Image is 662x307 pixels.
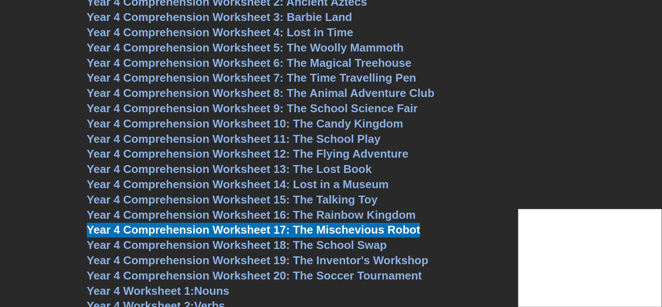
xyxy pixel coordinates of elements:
[87,56,412,69] a: Year 4 Comprehension Worksheet 6: The Magical Treehouse
[87,223,421,236] a: Year 4 Comprehension Worksheet 17: The Mischevious Robot
[87,10,353,24] a: Year 4 Comprehension Worksheet 3: Barbie Land
[518,209,662,307] iframe: Chat Widget
[87,86,435,100] a: Year 4 Comprehension Worksheet 8: The Animal Adventure Club
[87,193,378,206] a: Year 4 Comprehension Worksheet 15: The Talking Toy
[87,238,387,252] a: Year 4 Comprehension Worksheet 18: The School Swap
[87,284,195,297] span: Year 4 Worksheet 1:
[87,26,353,39] a: Year 4 Comprehension Worksheet 4: Lost in Time
[87,102,418,115] a: Year 4 Comprehension Worksheet 9: The School Science Fair
[87,41,404,54] a: Year 4 Comprehension Worksheet 5: The Woolly Mammoth
[87,284,230,297] a: Year 4 Worksheet 1:Nouns
[87,269,422,282] a: Year 4 Comprehension Worksheet 20: The Soccer Tournament
[87,178,389,191] a: Year 4 Comprehension Worksheet 14: Lost in a Museum
[87,254,429,267] a: Year 4 Comprehension Worksheet 19: The Inventor's Workshop
[87,132,381,145] a: Year 4 Comprehension Worksheet 11: The School Play
[87,147,409,160] a: Year 4 Comprehension Worksheet 12: The Flying Adventure
[87,71,417,84] a: Year 4 Comprehension Worksheet 7: The Time Travelling Pen
[87,208,416,221] a: Year 4 Comprehension Worksheet 16: The Rainbow Kingdom
[87,162,372,176] a: Year 4 Comprehension Worksheet 13: The Lost Book
[87,117,404,130] a: Year 4 Comprehension Worksheet 10: The Candy Kingdom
